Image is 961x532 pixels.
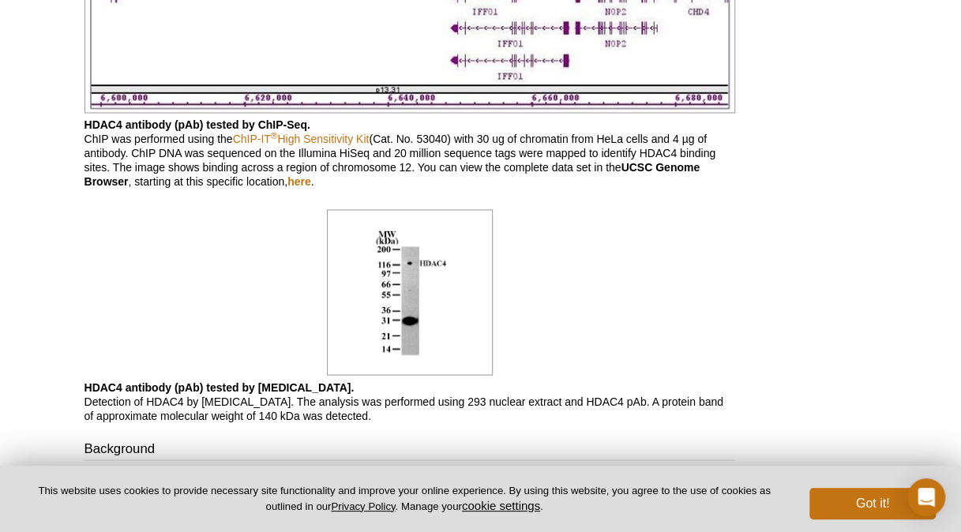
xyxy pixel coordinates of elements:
p: ChIP was performed using the (Cat. No. 53040) with 30 ug of chromatin from HeLa cells and 4 µg of... [84,118,735,189]
p: Detection of HDAC4 by [MEDICAL_DATA]. The analysis was performed using 293 nuclear extract and HD... [84,380,735,422]
b: HDAC4 antibody (pAb) tested by ChIP-Seq. [84,118,310,131]
sup: ® [271,129,278,140]
button: Got it! [809,488,936,519]
img: HDAC4 antibody (pAb) tested by Western blot. [327,209,493,375]
a: ChIP-IT®High Sensitivity Kit [233,133,370,145]
b: HDAC4 antibody (pAb) tested by [MEDICAL_DATA]. [84,380,355,393]
a: here [287,175,311,188]
button: cookie settings [462,499,540,512]
a: Privacy Policy [331,500,395,512]
p: This website uses cookies to provide necessary site functionality and improve your online experie... [25,484,783,514]
h3: Background [84,439,735,461]
div: Open Intercom Messenger [907,478,945,516]
b: UCSC Genome Browser [84,161,700,188]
